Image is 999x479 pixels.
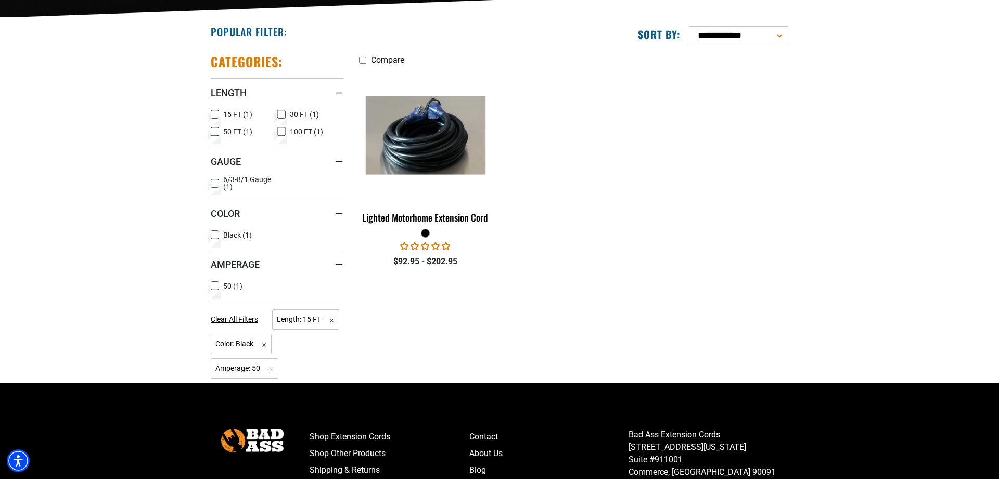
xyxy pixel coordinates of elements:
[223,128,252,135] span: 50 FT (1)
[223,231,252,239] span: Black (1)
[223,111,252,118] span: 15 FT (1)
[638,28,681,41] label: Sort by:
[211,78,343,107] summary: Length
[211,25,287,38] h2: Popular Filter:
[211,334,272,354] span: Color: Black
[310,462,469,478] a: Shipping & Returns
[360,96,491,175] img: black
[310,429,469,445] a: Shop Extension Cords
[223,282,242,290] span: 50 (1)
[211,315,258,323] span: Clear All Filters
[211,156,241,167] span: Gauge
[290,128,323,135] span: 100 FT (1)
[211,87,247,99] span: Length
[211,339,272,348] a: Color: Black
[211,314,262,325] a: Clear All Filters
[211,258,260,270] span: Amperage
[359,213,492,222] div: Lighted Motorhome Extension Cord
[211,54,283,70] h2: Categories:
[290,111,319,118] span: 30 FT (1)
[469,429,629,445] a: Contact
[211,199,343,228] summary: Color
[211,208,240,219] span: Color
[359,70,492,228] a: black Lighted Motorhome Extension Cord
[211,363,278,373] a: Amperage: 50
[400,241,450,251] span: 0.00 stars
[221,429,284,452] img: Bad Ass Extension Cords
[211,147,343,176] summary: Gauge
[469,462,629,478] a: Blog
[371,55,404,65] span: Compare
[7,449,30,472] div: Accessibility Menu
[272,309,339,330] span: Length: 15 FT
[629,429,788,478] p: Bad Ass Extension Cords [STREET_ADDRESS][US_STATE] Suite #911001 Commerce, [GEOGRAPHIC_DATA] 90091
[469,445,629,462] a: About Us
[211,358,278,379] span: Amperage: 50
[223,176,273,190] span: 6/3-8/1 Gauge (1)
[359,255,492,268] div: $92.95 - $202.95
[310,445,469,462] a: Shop Other Products
[272,314,339,324] a: Length: 15 FT
[211,250,343,279] summary: Amperage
